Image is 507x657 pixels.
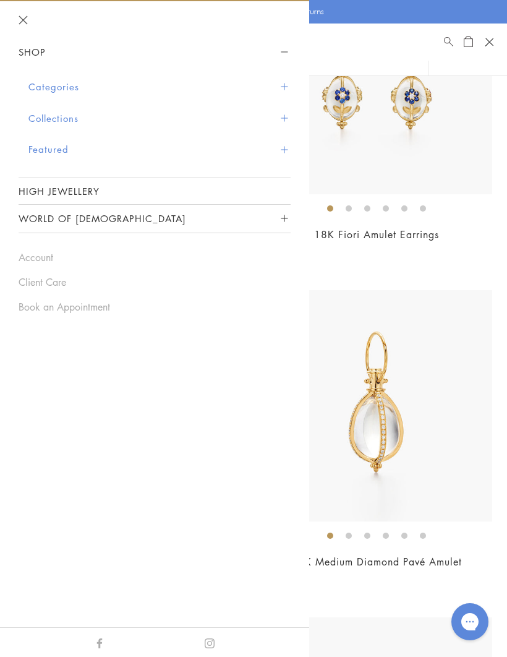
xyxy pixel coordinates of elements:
[464,35,473,49] a: Open Shopping Bag
[19,178,291,204] a: High Jewellery
[19,15,28,25] button: Close navigation
[19,38,291,66] button: Shop
[28,71,291,103] button: Categories
[19,300,291,314] a: Book an Appointment
[19,38,291,233] nav: Sidebar navigation
[291,555,462,569] a: 18K Medium Diamond Pavé Amulet
[205,635,215,649] a: Instagram
[480,33,498,51] button: Open navigation
[28,134,291,165] button: Featured
[444,35,453,49] a: Search
[28,103,291,134] button: Collections
[445,599,495,645] iframe: Gorgias live chat messenger
[314,228,439,241] a: 18K Fiori Amulet Earrings
[19,251,291,264] a: Account
[261,290,492,522] img: P51801-E11PV
[95,635,104,649] a: Facebook
[19,205,291,233] button: World of [DEMOGRAPHIC_DATA]
[19,275,291,289] a: Client Care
